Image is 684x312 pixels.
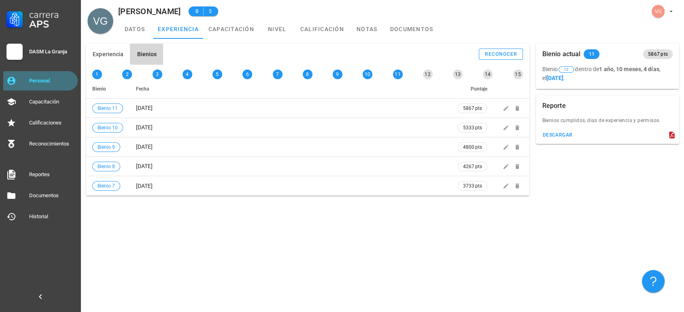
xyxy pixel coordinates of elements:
span: el . [542,75,565,81]
div: 7 [273,70,283,79]
div: 5 [212,70,222,79]
span: [DATE] [136,163,153,169]
span: [DATE] [136,105,153,111]
a: Reportes [3,165,78,184]
div: Reporte [542,95,566,116]
span: Bienios [136,51,157,57]
a: Personal [3,71,78,91]
div: APS [29,19,74,29]
div: reconocer [484,51,517,57]
div: 10 [363,70,372,79]
a: datos [117,19,153,39]
div: 8 [303,70,312,79]
div: Calificaciones [29,120,74,126]
span: [DATE] [136,183,153,189]
span: VG [93,8,108,34]
a: nivel [259,19,295,39]
div: 15 [513,70,523,79]
span: 12 [564,67,569,72]
div: Personal [29,78,74,84]
div: 3 [153,70,162,79]
span: 3733 pts [463,182,482,190]
div: 9 [333,70,342,79]
th: Puntaje [451,79,494,99]
span: [DATE] [136,143,153,150]
a: Capacitación [3,92,78,112]
span: Bienio 9 [98,143,115,152]
a: Documentos [3,186,78,205]
div: Carrera [29,10,74,19]
a: Calificaciones [3,113,78,133]
span: [DATE] [136,124,153,131]
div: 11 [393,70,403,79]
span: Bienio 7 [98,181,115,190]
div: Reconocimientos [29,141,74,147]
div: Bienio actual [542,44,581,65]
div: 14 [483,70,493,79]
div: 4 [183,70,192,79]
b: [DATE] [546,75,564,81]
div: avatar [87,8,113,34]
a: Historial [3,207,78,226]
div: avatar [652,5,665,18]
span: 5333 pts [463,124,482,132]
span: 5 [207,7,213,15]
div: 13 [453,70,463,79]
div: [PERSON_NAME] [118,7,181,16]
a: capacitación [204,19,259,39]
span: 5867 pts [463,104,482,112]
div: Bienios cumplidos, dias de experiencia y permisos. [536,116,680,129]
button: Bienios [130,44,163,65]
a: experiencia [153,19,204,39]
span: Bienio dentro de , [542,66,661,72]
span: Fecha [136,86,149,92]
div: 2 [122,70,132,79]
div: 12 [423,70,433,79]
button: Experiencia [86,44,130,65]
span: Bienio 10 [98,123,118,132]
span: Puntaje [471,86,487,92]
div: 1 [92,70,102,79]
button: reconocer [479,48,523,60]
span: 5867 pts [648,49,668,59]
a: Reconocimientos [3,134,78,154]
div: Capacitación [29,99,74,105]
span: 4267 pts [463,162,482,171]
b: 1 año, 10 meses, 4 días [599,66,659,72]
a: calificación [295,19,349,39]
span: Bienio 8 [98,162,115,171]
div: Reportes [29,171,74,178]
th: Fecha [130,79,451,99]
span: Bienio 11 [98,104,118,113]
div: descargar [542,132,573,138]
span: 4800 pts [463,143,482,151]
span: 11 [588,49,595,59]
div: 6 [242,70,252,79]
a: notas [349,19,385,39]
div: Historial [29,213,74,220]
span: B [193,7,200,15]
span: Bienio [92,86,106,92]
span: Experiencia [92,51,123,57]
button: descargar [539,129,576,141]
th: Bienio [86,79,130,99]
a: documentos [385,19,438,39]
div: Documentos [29,192,74,199]
div: DASM La Granja [29,48,74,55]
